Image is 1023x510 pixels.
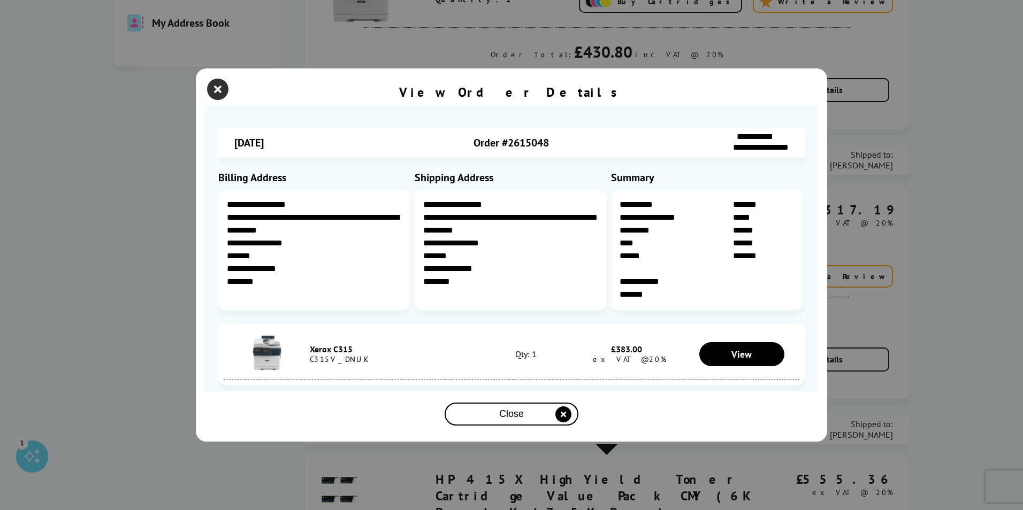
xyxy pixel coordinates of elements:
a: View [699,342,785,366]
img: Xerox C315 [248,334,286,372]
button: close modal [445,403,578,426]
span: Order #2615048 [474,136,549,150]
span: Close [499,408,524,420]
div: View Order Details [399,84,624,101]
div: C315V_DNIUK [310,354,483,364]
span: [DATE] [234,136,264,150]
span: ex VAT @20% [587,354,666,364]
button: close modal [210,81,226,97]
span: £383.00 [611,344,642,354]
div: Summary [611,171,805,184]
span: View [731,348,752,360]
div: Qty: 1 [483,349,569,359]
div: Billing Address [218,171,412,184]
div: Xerox C315 [310,344,483,354]
div: Shipping Address [415,171,608,184]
